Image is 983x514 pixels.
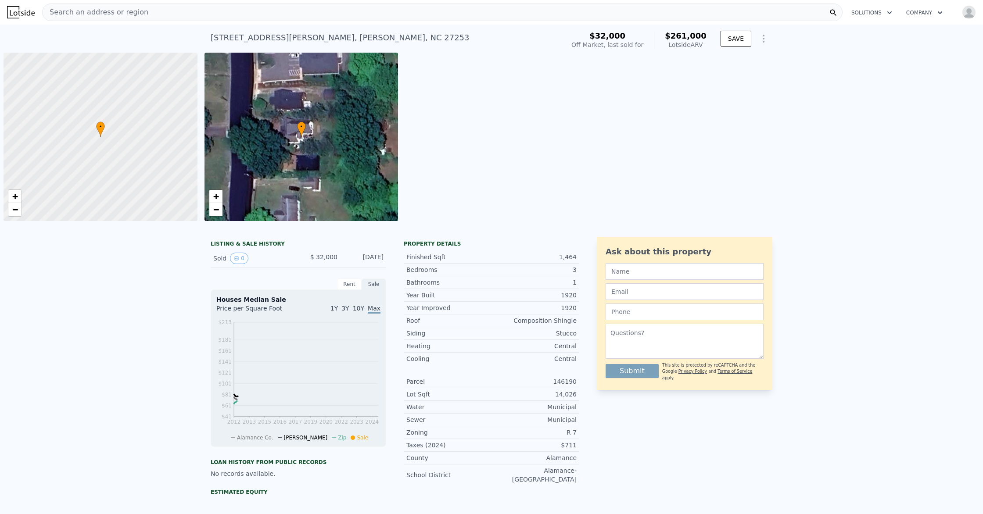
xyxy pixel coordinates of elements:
div: Municipal [491,403,577,411]
tspan: 2013 [243,419,256,425]
div: This site is protected by reCAPTCHA and the Google and apply. [662,362,764,381]
input: Name [606,263,764,280]
span: 1Y [330,305,338,312]
div: Finished Sqft [406,253,491,261]
div: Zoning [406,428,491,437]
tspan: $41 [222,414,232,420]
div: • [96,121,105,137]
a: Zoom out [8,203,22,216]
div: Water [406,403,491,411]
div: Roof [406,316,491,325]
a: Zoom out [209,203,222,216]
div: Off Market, last sold for [571,40,643,49]
div: 1,464 [491,253,577,261]
button: View historical data [230,253,248,264]
div: Lotside ARV [665,40,707,49]
tspan: 2022 [334,419,348,425]
span: $ 32,000 [310,253,337,261]
div: 1 [491,278,577,287]
div: Sewer [406,415,491,424]
div: Estimated Equity [211,489,386,496]
div: Alamance-[GEOGRAPHIC_DATA] [491,466,577,484]
img: Lotside [7,6,35,18]
tspan: $101 [218,381,232,387]
div: • [297,121,306,137]
div: Central [491,342,577,350]
div: Year Improved [406,303,491,312]
div: Bedrooms [406,265,491,274]
span: $32,000 [589,31,625,40]
span: − [12,204,18,215]
div: Taxes (2024) [406,441,491,450]
span: Max [368,305,380,314]
div: Sold [213,253,291,264]
tspan: 2024 [365,419,379,425]
div: Lot Sqft [406,390,491,399]
img: avatar [962,5,976,19]
div: [STREET_ADDRESS][PERSON_NAME] , [PERSON_NAME] , NC 27253 [211,32,470,44]
div: Sale [362,278,386,290]
div: Stucco [491,329,577,338]
tspan: $81 [222,392,232,398]
div: Property details [404,240,579,247]
div: Houses Median Sale [216,295,380,304]
tspan: 2023 [350,419,363,425]
button: Solutions [844,5,899,21]
span: • [96,123,105,131]
div: Municipal [491,415,577,424]
tspan: $141 [218,359,232,365]
div: LISTING & SALE HISTORY [211,240,386,249]
span: Sale [357,435,368,441]
div: 1920 [491,303,577,312]
div: Composition Shingle [491,316,577,325]
a: Terms of Service [718,369,752,374]
span: + [213,191,219,202]
button: Submit [606,364,659,378]
button: Show Options [755,30,772,47]
span: Alamance Co. [237,435,273,441]
span: − [213,204,219,215]
div: 3 [491,265,577,274]
div: Loan history from public records [211,459,386,466]
span: $261,000 [665,31,707,40]
tspan: 2016 [273,419,287,425]
div: Price per Square Foot [216,304,298,318]
div: Alamance [491,453,577,462]
tspan: 2015 [258,419,272,425]
div: Year Built [406,291,491,300]
input: Email [606,283,764,300]
div: Rent [337,278,362,290]
input: Phone [606,303,764,320]
tspan: $61 [222,403,232,409]
div: County [406,453,491,462]
tspan: $161 [218,348,232,354]
span: [PERSON_NAME] [284,435,328,441]
div: Ask about this property [606,246,764,258]
div: R 7 [491,428,577,437]
div: 1920 [491,291,577,300]
div: 14,026 [491,390,577,399]
button: SAVE [721,31,751,46]
tspan: $213 [218,319,232,325]
span: Zip [338,435,346,441]
div: School District [406,471,491,479]
a: Privacy Policy [678,369,707,374]
tspan: 2019 [304,419,318,425]
tspan: 2012 [227,419,241,425]
tspan: 2020 [319,419,333,425]
a: Zoom in [8,190,22,203]
span: 3Y [341,305,349,312]
div: 146190 [491,377,577,386]
div: Cooling [406,354,491,363]
div: Central [491,354,577,363]
a: Zoom in [209,190,222,203]
button: Company [899,5,950,21]
div: [DATE] [344,253,384,264]
span: Search an address or region [43,7,148,18]
tspan: $121 [218,370,232,376]
div: Bathrooms [406,278,491,287]
span: • [297,123,306,131]
div: No records available. [211,469,386,478]
tspan: 2017 [289,419,302,425]
div: Siding [406,329,491,338]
